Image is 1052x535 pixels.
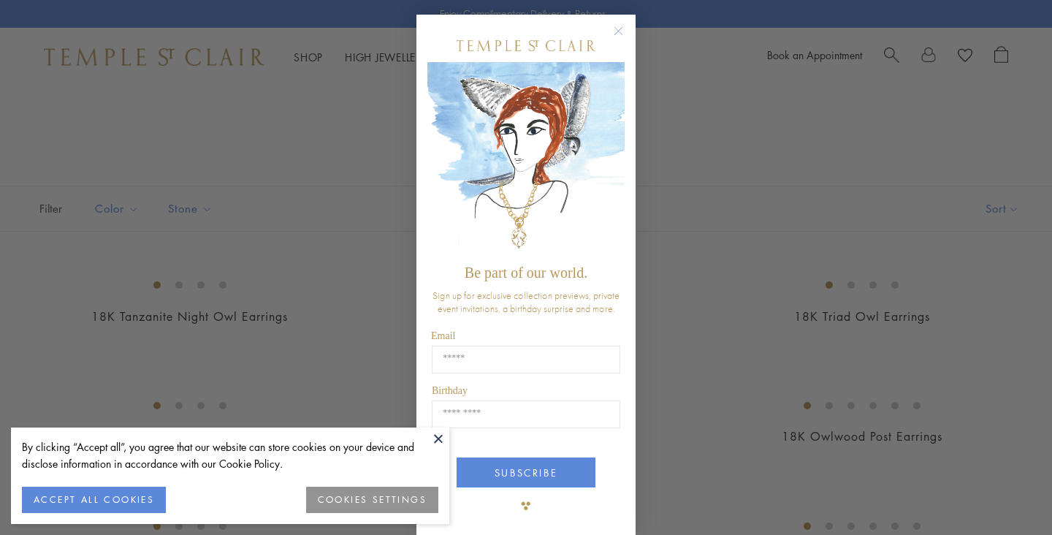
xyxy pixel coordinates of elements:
iframe: Gorgias live chat messenger [979,466,1037,520]
button: SUBSCRIBE [457,458,595,487]
span: Birthday [432,385,468,396]
img: TSC [511,491,541,520]
button: COOKIES SETTINGS [306,487,438,513]
img: Temple St. Clair [457,40,595,51]
button: Close dialog [617,29,635,48]
span: Sign up for exclusive collection previews, private event invitations, a birthday surprise and more. [432,289,620,315]
span: Email [431,330,455,341]
input: Email [432,346,620,373]
button: ACCEPT ALL COOKIES [22,487,166,513]
img: c4a9eb12-d91a-4d4a-8ee0-386386f4f338.jpeg [427,62,625,257]
span: Be part of our world. [465,265,587,281]
div: By clicking “Accept all”, you agree that our website can store cookies on your device and disclos... [22,439,438,472]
